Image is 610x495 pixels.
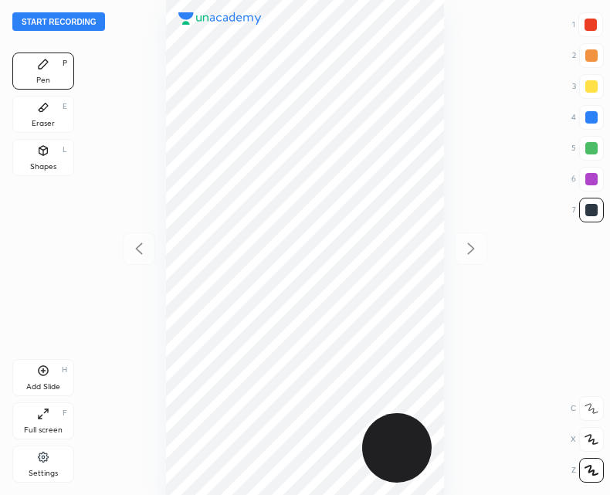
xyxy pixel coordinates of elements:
img: logo.38c385cc.svg [178,12,262,25]
div: P [63,59,67,67]
div: Settings [29,470,58,477]
div: X [571,427,604,452]
div: L [63,146,67,154]
div: E [63,103,67,110]
div: 1 [572,12,603,37]
div: H [62,366,67,374]
div: Shapes [30,163,56,171]
div: 7 [572,198,604,222]
div: Eraser [32,120,55,127]
div: Z [571,458,604,483]
div: Pen [36,76,50,84]
div: Full screen [24,426,63,434]
button: Start recording [12,12,105,31]
div: F [63,409,67,417]
div: 6 [571,167,604,192]
div: C [571,396,604,421]
div: Add Slide [26,383,60,391]
div: 2 [572,43,604,68]
div: 3 [572,74,604,99]
div: 5 [571,136,604,161]
div: 4 [571,105,604,130]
